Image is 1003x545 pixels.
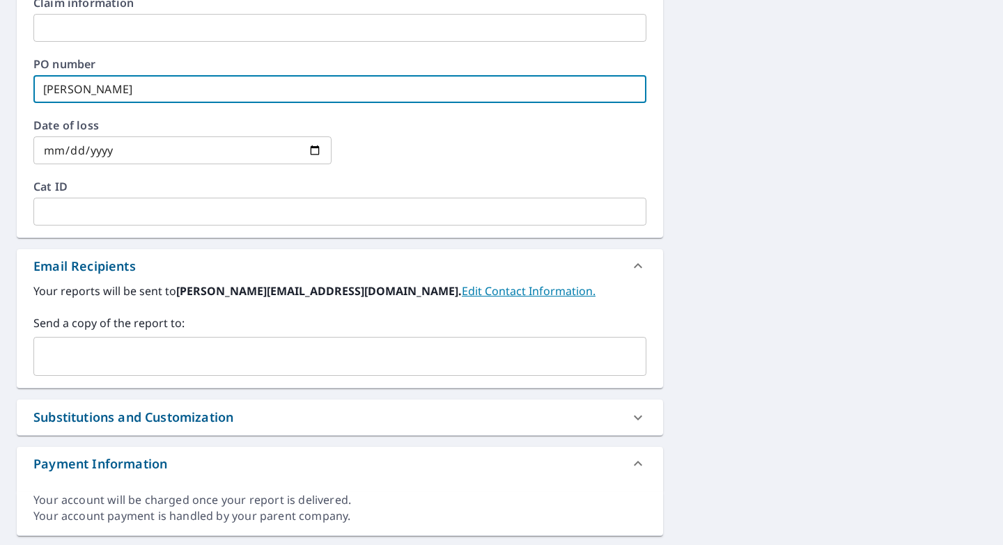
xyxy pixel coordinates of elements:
[17,447,663,480] div: Payment Information
[176,283,462,299] b: [PERSON_NAME][EMAIL_ADDRESS][DOMAIN_NAME].
[33,120,332,131] label: Date of loss
[33,58,646,70] label: PO number
[17,249,663,283] div: Email Recipients
[33,455,167,473] div: Payment Information
[17,400,663,435] div: Substitutions and Customization
[33,283,646,299] label: Your reports will be sent to
[33,257,136,276] div: Email Recipients
[33,408,233,427] div: Substitutions and Customization
[33,181,646,192] label: Cat ID
[33,315,646,331] label: Send a copy of the report to:
[33,508,646,524] div: Your account payment is handled by your parent company.
[33,492,646,508] div: Your account will be charged once your report is delivered.
[462,283,596,299] a: EditContactInfo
